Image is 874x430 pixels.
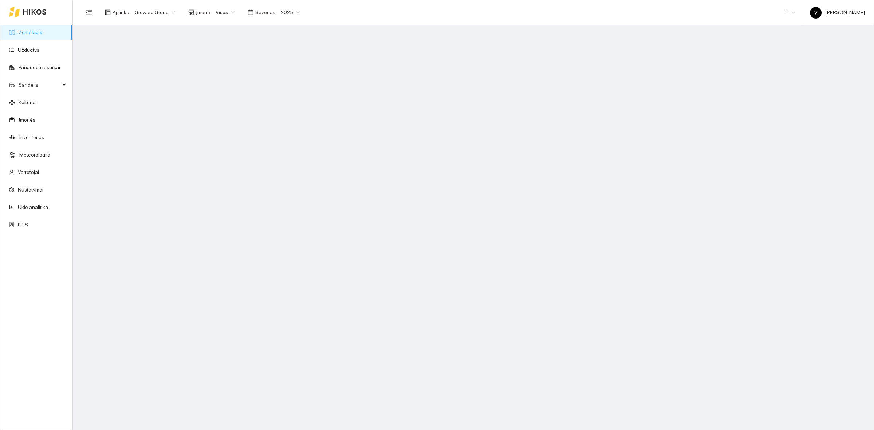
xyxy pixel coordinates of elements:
[19,134,44,140] a: Inventorius
[135,7,175,18] span: Groward Group
[784,7,795,18] span: LT
[82,5,96,20] button: menu-fold
[810,9,865,15] span: [PERSON_NAME]
[19,29,42,35] a: Žemėlapis
[196,8,211,16] span: Įmonė :
[18,47,39,53] a: Užduotys
[19,64,60,70] a: Panaudoti resursai
[18,169,39,175] a: Vartotojai
[19,99,37,105] a: Kultūros
[18,222,28,228] a: PPIS
[281,7,300,18] span: 2025
[188,9,194,15] span: shop
[113,8,130,16] span: Aplinka :
[105,9,111,15] span: layout
[19,78,60,92] span: Sandėlis
[86,9,92,16] span: menu-fold
[18,204,48,210] a: Ūkio analitika
[814,7,818,19] span: V
[248,9,253,15] span: calendar
[216,7,235,18] span: Visos
[19,117,35,123] a: Įmonės
[255,8,276,16] span: Sezonas :
[19,152,50,158] a: Meteorologija
[18,187,43,193] a: Nustatymai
